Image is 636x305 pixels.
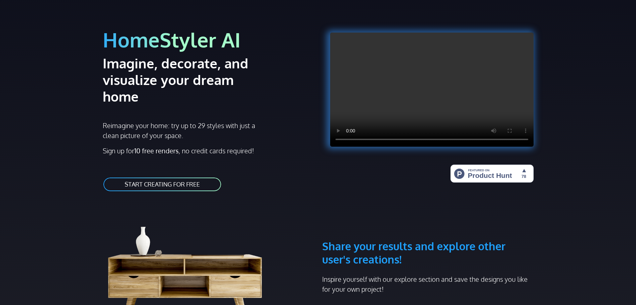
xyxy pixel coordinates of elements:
[134,146,179,155] strong: 10 free renders
[103,120,261,140] p: Reimagine your home: try up to 29 styles with just a clean picture of your space.
[103,177,222,192] a: START CREATING FOR FREE
[322,208,534,266] h3: Share your results and explore other user's creations!
[103,146,314,156] p: Sign up for , no credit cards required!
[450,165,534,183] img: HomeStyler AI - Interior Design Made Easy: One Click to Your Dream Home | Product Hunt
[103,27,314,52] h1: HomeStyler AI
[103,55,272,105] h2: Imagine, decorate, and visualize your dream home
[322,274,534,294] p: Inspire yourself with our explore section and save the designs you like for your own project!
